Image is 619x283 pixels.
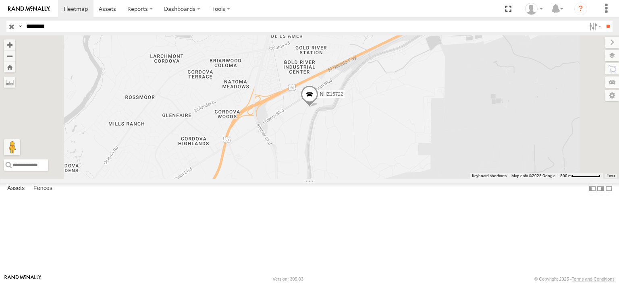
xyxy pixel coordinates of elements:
[522,3,546,15] div: Zulema McIntosch
[4,76,15,88] label: Measure
[320,91,343,97] span: NHZ15722
[586,21,603,32] label: Search Filter Options
[605,183,613,194] label: Hide Summary Table
[558,173,603,179] button: Map Scale: 500 m per 67 pixels
[4,62,15,72] button: Zoom Home
[472,173,507,179] button: Keyboard shortcuts
[607,174,615,177] a: Terms
[4,275,42,283] a: Visit our Website
[8,6,50,12] img: rand-logo.svg
[605,90,619,101] label: Map Settings
[560,174,572,178] span: 500 m
[572,277,615,281] a: Terms and Conditions
[29,183,56,194] label: Fences
[17,21,23,32] label: Search Query
[588,183,596,194] label: Dock Summary Table to the Left
[4,50,15,62] button: Zoom out
[511,174,555,178] span: Map data ©2025 Google
[4,139,20,155] button: Drag Pegman onto the map to open Street View
[534,277,615,281] div: © Copyright 2025 -
[3,183,29,194] label: Assets
[4,39,15,50] button: Zoom in
[574,2,587,15] i: ?
[596,183,604,194] label: Dock Summary Table to the Right
[273,277,303,281] div: Version: 305.03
